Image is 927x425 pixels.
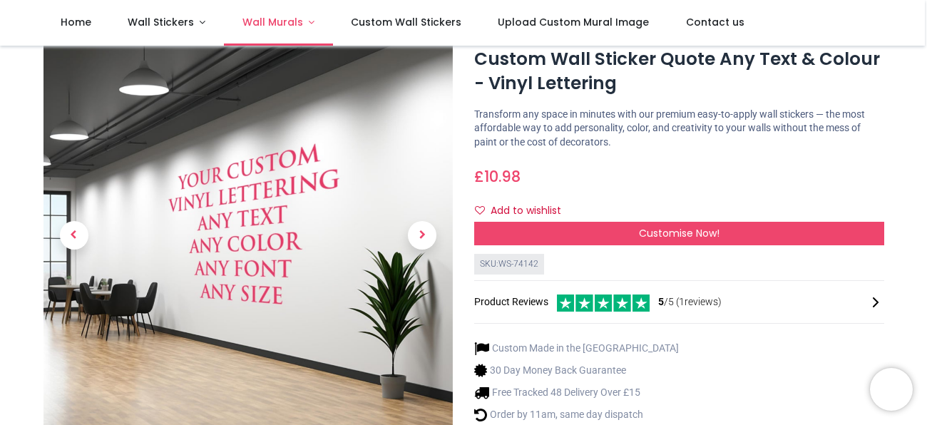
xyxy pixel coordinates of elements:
span: £ [474,166,521,187]
div: Product Reviews [474,292,884,312]
span: Upload Custom Mural Image [498,15,649,29]
span: 5 [658,296,664,307]
a: Previous [43,101,105,369]
button: Add to wishlistAdd to wishlist [474,199,573,223]
iframe: Brevo live chat [870,368,913,411]
span: Wall Stickers [128,15,194,29]
span: Contact us [686,15,744,29]
span: Wall Murals [242,15,303,29]
span: Next [408,221,436,250]
span: /5 ( 1 reviews) [658,295,722,309]
p: Transform any space in minutes with our premium easy-to-apply wall stickers — the most affordable... [474,108,884,150]
li: Free Tracked 48 Delivery Over £15 [474,385,679,400]
li: Order by 11am, same day dispatch [474,407,679,422]
div: SKU: WS-74142 [474,254,544,275]
i: Add to wishlist [475,205,485,215]
span: Custom Wall Stickers [351,15,461,29]
h1: Custom Wall Sticker Quote Any Text & Colour - Vinyl Lettering [474,47,884,96]
span: 10.98 [484,166,521,187]
span: Home [61,15,91,29]
li: Custom Made in the [GEOGRAPHIC_DATA] [474,341,679,356]
span: Customise Now! [639,226,719,240]
span: Previous [60,221,88,250]
a: Next [391,101,453,369]
li: 30 Day Money Back Guarantee [474,363,679,378]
